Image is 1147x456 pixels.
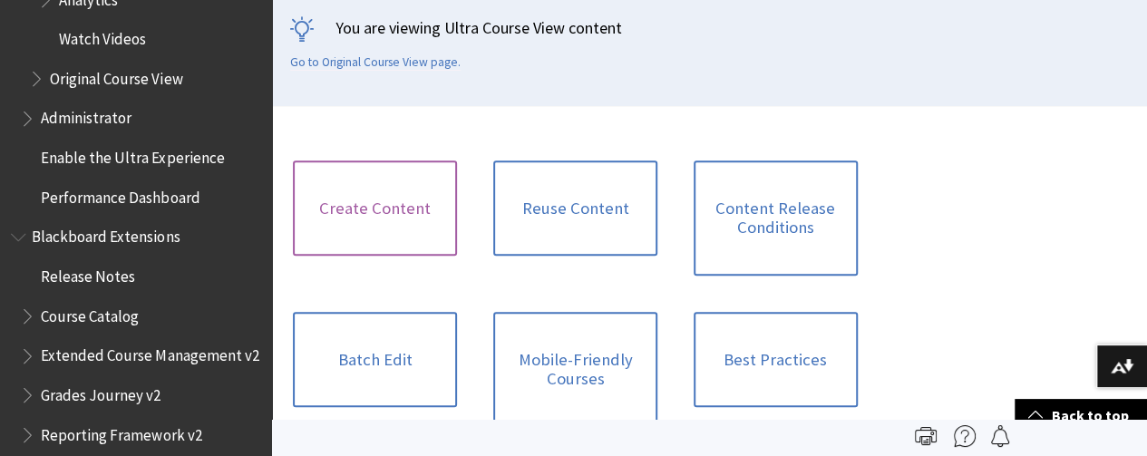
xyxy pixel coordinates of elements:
span: Reporting Framework v2 [41,420,201,444]
p: You are viewing Ultra Course View content [290,16,1129,39]
span: Enable the Ultra Experience [41,142,224,167]
a: Reuse Content [493,160,657,257]
span: Watch Videos [59,24,146,48]
span: Blackboard Extensions [32,222,180,247]
span: Grades Journey v2 [41,380,160,404]
img: Print [915,425,937,447]
a: Content Release Conditions [694,160,858,276]
span: Performance Dashboard [41,182,199,207]
a: Mobile-Friendly Courses [493,312,657,427]
span: Release Notes [41,261,135,286]
img: Follow this page [989,425,1011,447]
span: Administrator [41,103,131,128]
a: Go to Original Course View page. [290,54,461,71]
a: Batch Edit [293,312,457,408]
a: Back to top [1015,399,1147,432]
span: Course Catalog [41,301,139,325]
span: Original Course View [50,63,182,88]
a: Best Practices [694,312,858,408]
span: Extended Course Management v2 [41,341,258,365]
a: Create Content [293,160,457,257]
img: More help [954,425,976,447]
